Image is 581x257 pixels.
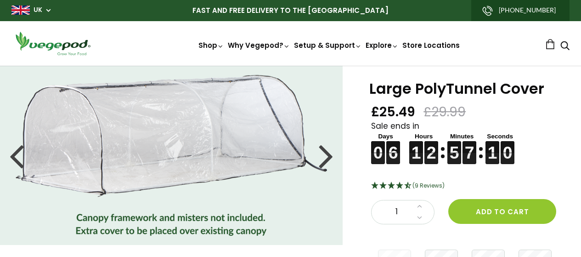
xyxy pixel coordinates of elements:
[294,40,362,50] a: Setup & Support
[414,212,425,224] a: Decrease quantity by 1
[11,30,94,57] img: Vegepod
[11,6,30,15] img: gb_large.png
[386,141,400,153] figure: 6
[463,141,476,153] figure: 7
[424,141,438,153] figure: 2
[447,141,461,153] figure: 5
[402,40,460,50] a: Store Locations
[448,199,556,224] button: Add to cart
[414,200,425,212] a: Increase quantity by 1
[16,75,327,236] img: Large PolyTunnel Cover
[501,141,514,153] figure: 0
[371,141,385,153] figure: 0
[198,40,224,50] a: Shop
[371,103,415,120] span: £25.49
[381,206,412,218] span: 1
[34,6,42,15] a: UK
[369,81,558,96] h1: Large PolyTunnel Cover
[371,180,558,192] div: 4.44 Stars - 9 Reviews
[409,141,423,153] figure: 1
[423,103,466,120] span: £29.99
[485,141,499,153] figure: 1
[371,120,558,165] div: Sale ends in
[366,40,399,50] a: Explore
[560,42,570,51] a: Search
[228,40,290,50] a: Why Vegepod?
[412,182,445,189] span: 4.44 Stars - 9 Reviews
